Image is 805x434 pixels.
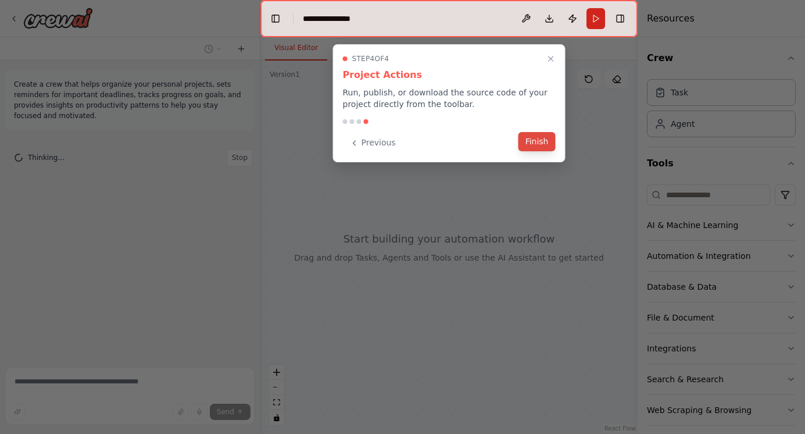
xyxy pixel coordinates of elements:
p: Run, publish, or download the source code of your project directly from the toolbar. [343,87,556,110]
button: Hide left sidebar [267,10,284,27]
button: Finish [518,132,556,151]
h3: Project Actions [343,68,556,82]
button: Close walkthrough [544,52,558,66]
button: Previous [343,133,403,152]
span: Step 4 of 4 [352,54,389,63]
